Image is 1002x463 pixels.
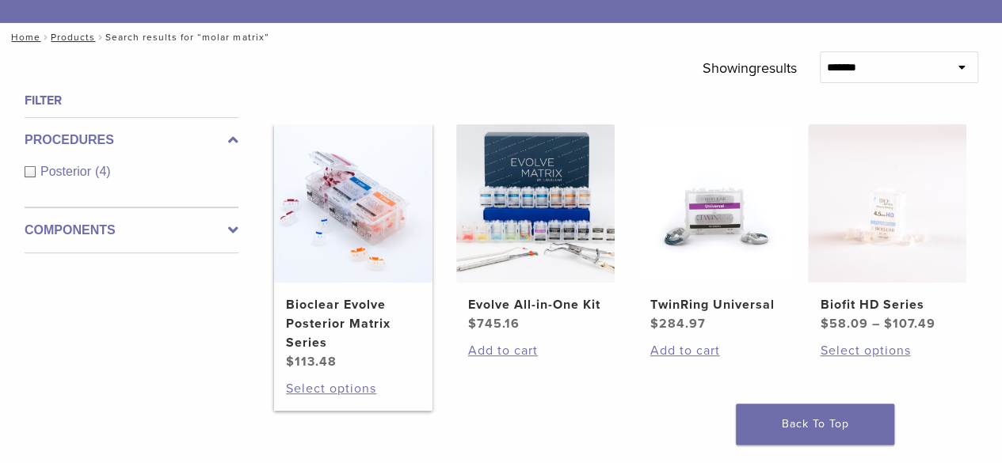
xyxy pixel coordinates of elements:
[468,295,603,314] h2: Evolve All-in-One Kit
[650,295,785,314] h2: TwinRing Universal
[274,124,432,371] a: Bioclear Evolve Posterior Matrix SeriesBioclear Evolve Posterior Matrix Series $113.48
[468,316,477,332] span: $
[25,131,238,150] label: Procedures
[702,51,796,85] p: Showing results
[286,295,421,352] h2: Bioclear Evolve Posterior Matrix Series
[736,404,894,445] a: Back To Top
[820,341,954,360] a: Select options for “Biofit HD Series”
[95,33,105,41] span: /
[650,316,706,332] bdi: 284.97
[468,341,603,360] a: Add to cart: “Evolve All-in-One Kit”
[6,32,40,43] a: Home
[40,165,95,178] span: Posterior
[883,316,935,332] bdi: 107.49
[456,124,615,333] a: Evolve All-in-One KitEvolve All-in-One Kit $745.16
[95,165,111,178] span: (4)
[274,124,432,283] img: Bioclear Evolve Posterior Matrix Series
[286,354,337,370] bdi: 113.48
[40,33,51,41] span: /
[25,221,238,240] label: Components
[820,316,829,332] span: $
[650,341,785,360] a: Add to cart: “TwinRing Universal”
[820,295,954,314] h2: Biofit HD Series
[468,316,520,332] bdi: 745.16
[808,124,966,283] img: Biofit HD Series
[638,124,797,333] a: TwinRing UniversalTwinRing Universal $284.97
[883,316,892,332] span: $
[456,124,615,283] img: Evolve All-in-One Kit
[820,316,867,332] bdi: 58.09
[286,354,295,370] span: $
[871,316,879,332] span: –
[51,32,95,43] a: Products
[638,124,797,283] img: TwinRing Universal
[808,124,966,333] a: Biofit HD SeriesBiofit HD Series
[25,91,238,110] h4: Filter
[286,379,421,398] a: Select options for “Bioclear Evolve Posterior Matrix Series”
[650,316,659,332] span: $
